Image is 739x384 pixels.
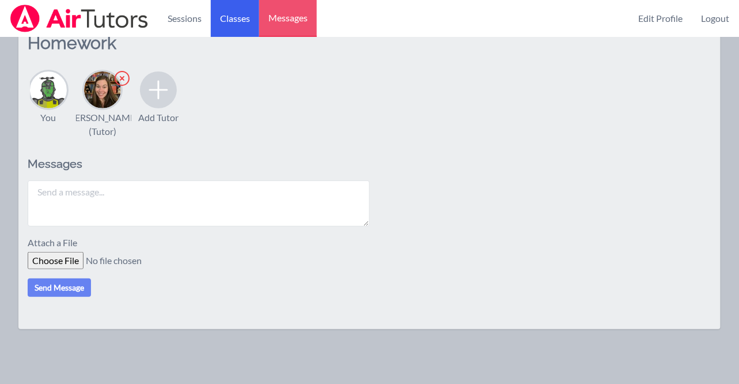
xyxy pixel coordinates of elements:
label: Attach a File [28,236,84,252]
span: Messages [268,11,308,25]
h2: Messages [28,157,370,171]
button: Send Message [28,278,91,297]
div: [PERSON_NAME] (Tutor) [67,111,139,138]
div: Add Tutor [138,111,179,125]
h2: Homework [28,32,370,69]
img: Airtutors Logo [9,5,149,32]
img: Roxanne Sego [30,71,67,108]
img: Roxanne Sego [84,71,121,108]
div: You [41,111,56,125]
